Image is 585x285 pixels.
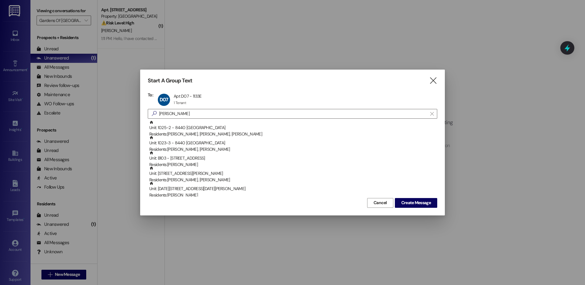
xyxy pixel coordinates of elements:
div: Unit: 1025-2 - 8440 [GEOGRAPHIC_DATA] [149,120,437,138]
div: Residents: [PERSON_NAME], [PERSON_NAME] [149,146,437,153]
div: Unit: [STREET_ADDRESS][PERSON_NAME] [149,166,437,183]
div: Residents: [PERSON_NAME] [149,192,437,198]
div: Unit: [DATE][STREET_ADDRESS][DATE][PERSON_NAME] [149,181,437,199]
button: Create Message [395,198,437,208]
h3: Start A Group Text [148,77,192,84]
span: Create Message [401,200,431,206]
div: 1 Tenant [174,100,186,105]
div: Unit: B103 - [STREET_ADDRESS]Residents:[PERSON_NAME] [148,151,437,166]
div: Unit: 1023-3 - 8440 [GEOGRAPHIC_DATA]Residents:[PERSON_NAME], [PERSON_NAME] [148,135,437,151]
div: Residents: [PERSON_NAME], [PERSON_NAME], [PERSON_NAME] [149,131,437,137]
div: Unit: 1023-3 - 8440 [GEOGRAPHIC_DATA] [149,135,437,153]
div: Unit: [STREET_ADDRESS][PERSON_NAME]Residents:[PERSON_NAME], [PERSON_NAME] [148,166,437,181]
div: Unit: B103 - [STREET_ADDRESS] [149,151,437,168]
div: Unit: [DATE][STREET_ADDRESS][DATE][PERSON_NAME]Residents:[PERSON_NAME] [148,181,437,197]
span: Cancel [374,200,387,206]
i:  [149,110,159,117]
i:  [430,111,434,116]
i:  [429,78,437,84]
span: D07 [160,96,168,103]
div: Unit: 1025-2 - 8440 [GEOGRAPHIC_DATA]Residents:[PERSON_NAME], [PERSON_NAME], [PERSON_NAME] [148,120,437,135]
div: Residents: [PERSON_NAME] [149,161,437,168]
input: Search for any contact or apartment [159,110,427,118]
button: Clear text [427,109,437,118]
div: Residents: [PERSON_NAME], [PERSON_NAME] [149,177,437,183]
button: Cancel [367,198,393,208]
div: Apt D07 - 1133E [174,93,202,99]
h3: To: [148,92,153,98]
